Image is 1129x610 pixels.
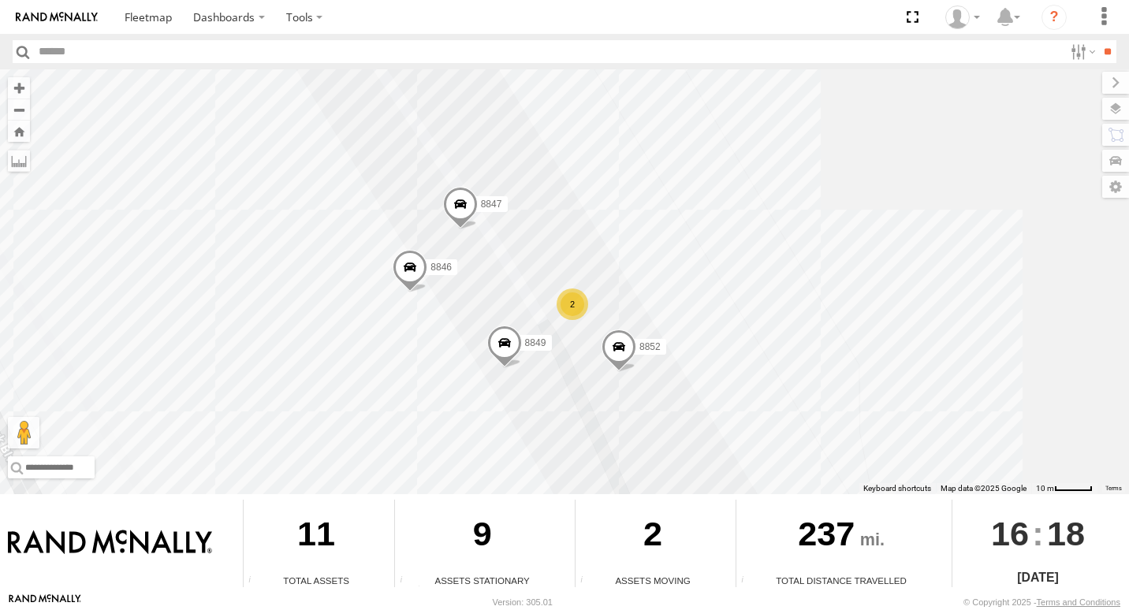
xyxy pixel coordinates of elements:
[1047,500,1085,567] span: 18
[525,337,546,348] span: 8849
[16,12,98,23] img: rand-logo.svg
[1036,484,1054,493] span: 10 m
[430,262,452,273] span: 8846
[576,500,730,574] div: 2
[481,198,502,209] span: 8847
[8,417,39,448] button: Drag Pegman onto the map to open Street View
[1102,176,1129,198] label: Map Settings
[576,574,730,587] div: Assets Moving
[8,77,30,99] button: Zoom in
[940,6,986,29] div: Valeo Dash
[493,597,553,607] div: Version: 305.01
[736,500,946,574] div: 237
[1064,40,1098,63] label: Search Filter Options
[557,288,588,320] div: 2
[952,500,1123,567] div: :
[8,99,30,121] button: Zoom out
[395,574,569,587] div: Assets Stationary
[1031,483,1097,494] button: Map Scale: 10 m per 45 pixels
[991,500,1029,567] span: 16
[576,575,599,587] div: Total number of assets current in transit.
[736,575,760,587] div: Total distance travelled by all assets within specified date range and applied filters
[639,341,661,352] span: 8852
[244,500,389,574] div: 11
[395,500,569,574] div: 9
[1041,5,1067,30] i: ?
[8,150,30,172] label: Measure
[395,575,419,587] div: Total number of assets current stationary.
[8,530,212,556] img: Rand McNally
[952,568,1123,587] div: [DATE]
[1105,485,1122,491] a: Terms
[941,484,1027,493] span: Map data ©2025 Google
[1037,597,1120,607] a: Terms and Conditions
[9,594,81,610] a: Visit our Website
[863,483,931,494] button: Keyboard shortcuts
[736,574,946,587] div: Total Distance Travelled
[8,121,30,142] button: Zoom Home
[963,597,1120,607] div: © Copyright 2025 -
[244,574,389,587] div: Total Assets
[244,575,267,587] div: Total number of Enabled Assets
